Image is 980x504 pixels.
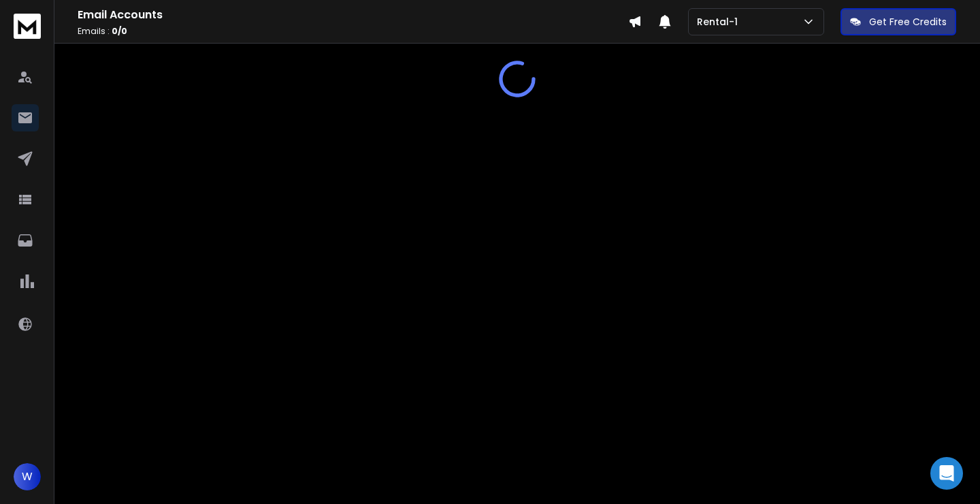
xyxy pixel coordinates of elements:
button: W [14,463,41,490]
p: Get Free Credits [869,15,947,29]
button: Get Free Credits [840,8,956,35]
span: 0 / 0 [112,25,127,37]
div: Open Intercom Messenger [930,457,963,490]
p: Emails : [78,26,628,37]
h1: Email Accounts [78,7,628,23]
p: Rental-1 [697,15,743,29]
img: logo [14,14,41,39]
